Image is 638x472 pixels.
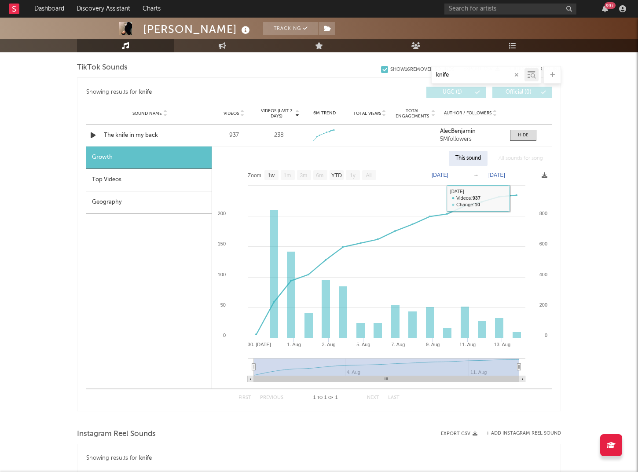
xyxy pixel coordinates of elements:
[316,172,324,179] text: 6m
[322,342,335,347] text: 3. Aug
[440,128,476,134] strong: AlecBenjamin
[426,342,440,347] text: 9. Aug
[263,22,318,35] button: Tracking
[432,72,524,79] input: Search by song name or URL
[388,395,400,400] button: Last
[492,151,550,166] div: All sounds for song
[86,453,552,464] div: Showing results for
[449,151,488,166] div: This sound
[492,87,552,98] button: Official(0)
[391,342,405,347] text: 7. Aug
[139,453,152,464] div: knife
[218,272,226,277] text: 100
[432,172,448,178] text: [DATE]
[477,431,561,436] div: + Add Instagram Reel Sound
[539,302,547,307] text: 200
[223,333,226,338] text: 0
[426,87,486,98] button: UGC(1)
[367,395,379,400] button: Next
[432,90,473,95] span: UGC ( 1 )
[444,110,491,116] span: Author / Followers
[248,172,261,179] text: Zoom
[366,172,371,179] text: All
[213,131,254,140] div: 937
[539,272,547,277] text: 400
[356,342,370,347] text: 5. Aug
[220,302,226,307] text: 50
[143,22,252,37] div: [PERSON_NAME]
[545,333,547,338] text: 0
[350,172,356,179] text: 1y
[86,169,212,191] div: Top Videos
[248,342,271,347] text: 30. [DATE]
[353,111,381,116] span: Total Views
[498,90,539,95] span: Official ( 0 )
[238,395,251,400] button: First
[77,429,156,439] span: Instagram Reel Sounds
[441,431,477,436] button: Export CSV
[224,111,239,116] span: Videos
[86,87,319,98] div: Showing results for
[268,172,275,179] text: 1w
[440,128,501,135] a: AlecBenjamin
[494,342,510,347] text: 13. Aug
[539,211,547,216] text: 800
[605,2,616,9] div: 99 +
[486,431,561,436] button: + Add Instagram Reel Sound
[488,172,505,178] text: [DATE]
[473,172,479,178] text: →
[287,342,301,347] text: 1. Aug
[459,342,476,347] text: 11. Aug
[132,111,162,116] span: Sound Name
[259,108,294,119] span: Videos (last 7 days)
[104,131,196,140] a: The knife in my back
[260,395,283,400] button: Previous
[395,108,430,119] span: Total Engagements
[444,4,576,15] input: Search for artists
[77,62,128,73] span: TikTok Sounds
[218,241,226,246] text: 150
[602,5,608,12] button: 99+
[440,136,501,143] div: 5M followers
[328,396,334,400] span: of
[86,191,212,214] div: Geography
[539,241,547,246] text: 600
[300,172,308,179] text: 3m
[301,393,349,403] div: 1 1 1
[139,87,152,98] div: knife
[274,131,284,140] div: 238
[86,146,212,169] div: Growth
[218,211,226,216] text: 200
[317,396,323,400] span: to
[284,172,291,179] text: 1m
[304,110,345,117] div: 6M Trend
[331,172,342,179] text: YTD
